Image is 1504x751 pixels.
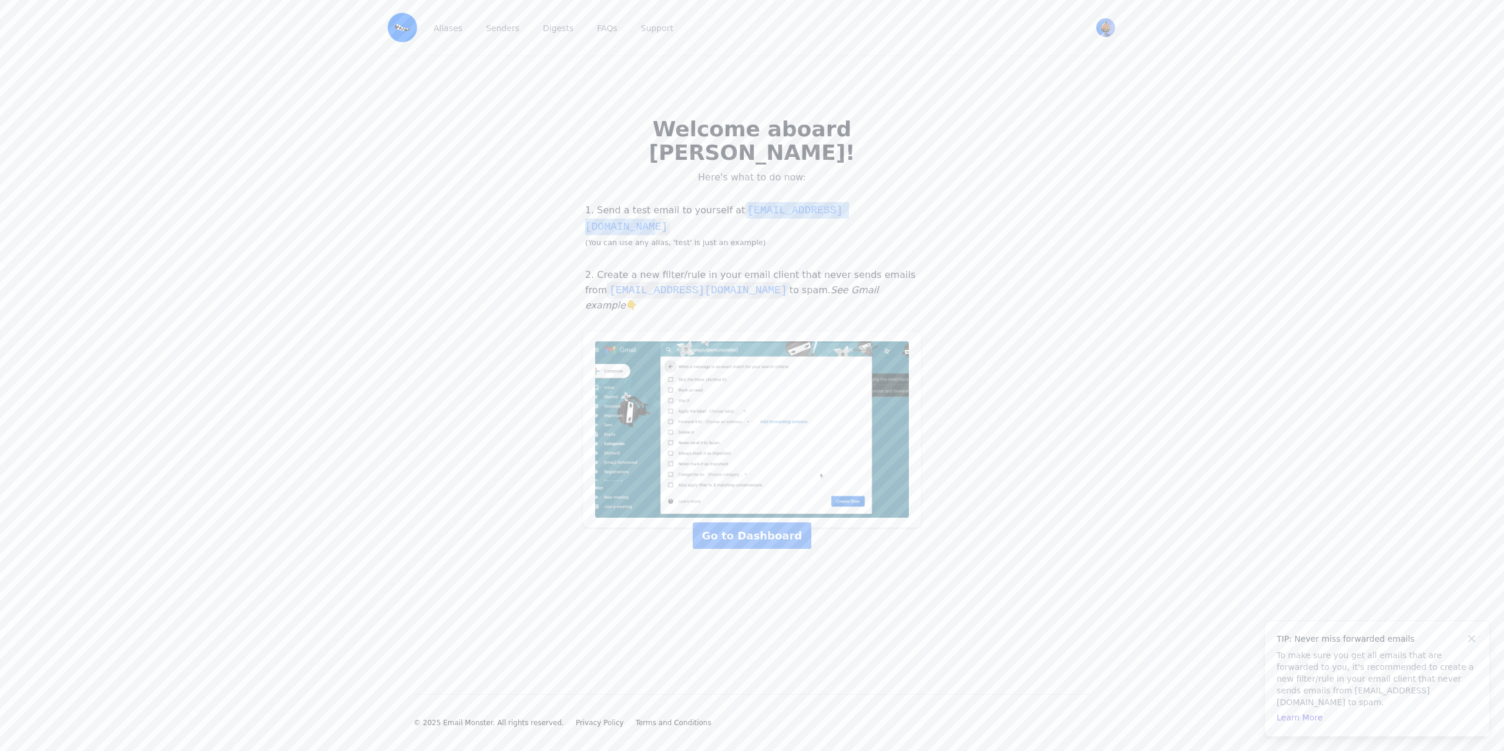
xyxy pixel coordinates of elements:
[1095,17,1116,38] button: User menu
[620,172,884,183] p: Here's what to do now:
[583,202,921,249] p: 1. Send a test email to yourself at
[414,718,564,727] li: © 2025 Email Monster. All rights reserved.
[693,522,811,549] a: Go to Dashboard
[576,719,624,727] span: Privacy Policy
[636,718,711,727] a: Terms and Conditions
[1277,633,1478,645] h4: TIP: Never miss forwarded emails
[585,238,766,247] small: (You can use any alias, 'test' is just an example)
[620,118,884,165] h2: Welcome aboard [PERSON_NAME]!
[636,719,711,727] span: Terms and Conditions
[576,718,624,727] a: Privacy Policy
[583,268,921,313] p: 2. Create a new filter/rule in your email client that never sends emails from to spam. 👇
[1277,649,1478,708] p: To make sure you get all emails that are forwarded to you, it's recommended to create a new filte...
[595,341,909,518] img: Add noreply@eml.monster to a Never Send to Spam filter in Gmail
[1096,18,1115,37] img: Dante's Avatar
[607,282,789,299] code: [EMAIL_ADDRESS][DOMAIN_NAME]
[1277,713,1322,722] a: Learn More
[388,13,417,42] img: Email Monster
[585,202,842,235] code: [EMAIL_ADDRESS][DOMAIN_NAME]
